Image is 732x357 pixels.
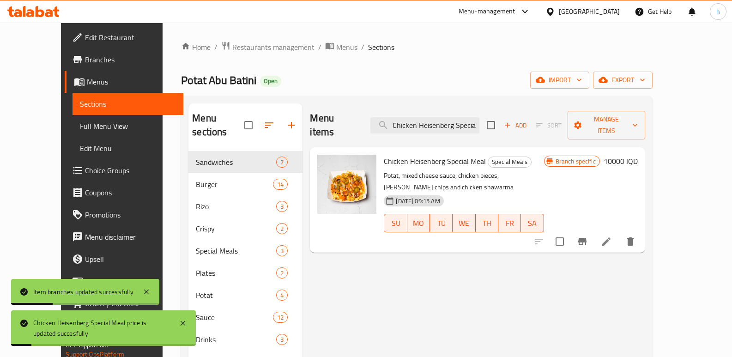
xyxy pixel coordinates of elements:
[65,159,183,182] a: Choice Groups
[276,157,288,168] div: items
[73,137,183,159] a: Edit Menu
[85,32,176,43] span: Edit Restaurant
[559,6,620,17] div: [GEOGRAPHIC_DATA]
[501,118,530,133] button: Add
[65,226,183,248] a: Menu disclaimer
[277,269,287,278] span: 2
[488,157,531,167] span: Special Meals
[85,231,176,242] span: Menu disclaimer
[552,157,599,166] span: Branch specific
[277,247,287,255] span: 3
[258,114,280,136] span: Sort sections
[65,71,183,93] a: Menus
[384,170,544,193] p: Potat, mixed cheese sauce, chicken pieces, [PERSON_NAME] chips and chicken shawarma
[214,42,218,53] li: /
[575,114,638,137] span: Manage items
[73,115,183,137] a: Full Menu View
[65,48,183,71] a: Branches
[196,223,276,234] span: Crispy
[498,214,521,232] button: FR
[196,267,276,278] span: Plates
[530,72,589,89] button: import
[277,202,287,211] span: 3
[488,157,532,168] div: Special Meals
[593,72,653,89] button: export
[65,248,183,270] a: Upsell
[276,201,288,212] div: items
[196,157,276,168] div: Sandwiches
[277,291,287,300] span: 4
[188,151,302,173] div: Sandwiches7
[273,312,288,323] div: items
[276,245,288,256] div: items
[196,245,276,256] span: Special Meals
[188,240,302,262] div: Special Meals3
[619,230,641,253] button: delete
[85,165,176,176] span: Choice Groups
[411,217,426,230] span: MO
[188,147,302,354] nav: Menu sections
[310,111,359,139] h2: Menu items
[188,173,302,195] div: Burger14
[33,318,170,339] div: Chicken Heisenberg Special Meal price is updated succesfully
[188,262,302,284] div: Plates2
[273,179,288,190] div: items
[196,179,273,190] span: Burger
[601,236,612,247] a: Edit menu item
[87,76,176,87] span: Menus
[503,120,528,131] span: Add
[277,224,287,233] span: 2
[456,217,472,230] span: WE
[276,223,288,234] div: items
[85,209,176,220] span: Promotions
[65,26,183,48] a: Edit Restaurant
[192,111,244,139] h2: Menu sections
[85,298,176,309] span: Grocery Checklist
[73,93,183,115] a: Sections
[550,232,569,251] span: Select to update
[181,42,211,53] a: Home
[434,217,449,230] span: TU
[276,267,288,278] div: items
[530,118,568,133] span: Select section first
[260,77,281,85] span: Open
[196,201,276,212] span: Rizo
[85,254,176,265] span: Upsell
[384,154,486,168] span: Chicken Heisenberg Special Meal
[716,6,720,17] span: h
[361,42,364,53] li: /
[388,217,403,230] span: SU
[65,204,183,226] a: Promotions
[280,114,302,136] button: Add section
[80,121,176,132] span: Full Menu View
[196,290,276,301] span: Potat
[188,306,302,328] div: Sauce12
[85,276,176,287] span: Coverage Report
[273,313,287,322] span: 12
[277,335,287,344] span: 3
[384,214,407,232] button: SU
[221,41,315,53] a: Restaurants management
[501,118,530,133] span: Add item
[196,312,273,323] span: Sauce
[276,334,288,345] div: items
[196,334,276,345] span: Drinks
[368,42,394,53] span: Sections
[392,197,443,206] span: [DATE] 09:15 AM
[80,143,176,154] span: Edit Menu
[277,158,287,167] span: 7
[188,328,302,351] div: Drinks3
[430,214,453,232] button: TU
[604,155,638,168] h6: 10000 IQD
[188,284,302,306] div: Potat4
[85,54,176,65] span: Branches
[188,218,302,240] div: Crispy2
[188,195,302,218] div: Rizo3
[568,111,645,139] button: Manage items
